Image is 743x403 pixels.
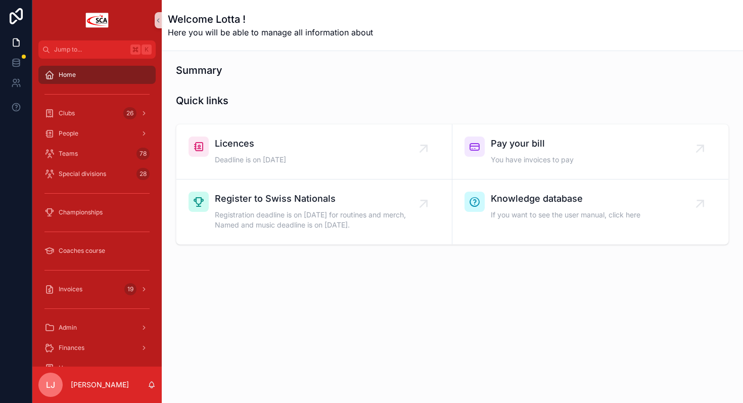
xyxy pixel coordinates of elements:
[46,379,55,391] span: LJ
[452,180,728,244] a: Knowledge databaseIf you want to see the user manual, click here
[215,192,424,206] span: Register to Swiss Nationals
[38,104,156,122] a: Clubs26
[38,124,156,143] a: People
[38,319,156,337] a: Admin
[59,170,106,178] span: Special divisions
[59,247,105,255] span: Coaches course
[176,180,452,244] a: Register to Swiss NationalsRegistration deadline is on [DATE] for routines and merch, Named and m...
[59,344,84,352] span: Finances
[59,208,103,216] span: Championships
[38,339,156,357] a: Finances
[491,137,574,151] span: Pay your bill
[215,137,286,151] span: Licences
[215,210,424,230] span: Registration deadline is on [DATE] for routines and merch, Named and music deadline is on [DATE].
[59,109,75,117] span: Clubs
[491,155,574,165] span: You have invoices to pay
[59,71,76,79] span: Home
[59,364,72,372] span: User
[176,94,228,108] h1: Quick links
[143,46,151,54] span: K
[85,12,109,28] img: App logo
[168,26,373,38] span: Here you will be able to manage all information about
[38,242,156,260] a: Coaches course
[59,285,82,293] span: Invoices
[59,324,77,332] span: Admin
[38,203,156,221] a: Championships
[38,145,156,163] a: Teams78
[176,63,222,77] h1: Summary
[59,129,78,138] span: People
[136,148,150,160] div: 78
[38,280,156,298] a: Invoices19
[38,66,156,84] a: Home
[123,107,136,119] div: 26
[491,192,640,206] span: Knowledge database
[38,40,156,59] button: Jump to...K
[124,283,136,295] div: 19
[38,165,156,183] a: Special divisions28
[491,210,640,220] span: If you want to see the user manual, click here
[59,150,78,158] span: Teams
[54,46,126,54] span: Jump to...
[38,359,156,377] a: User
[452,124,728,180] a: Pay your billYou have invoices to pay
[136,168,150,180] div: 28
[32,59,162,367] div: scrollable content
[168,12,373,26] h1: Welcome Lotta !
[71,380,129,390] p: [PERSON_NAME]
[215,155,286,165] span: Deadline is on [DATE]
[176,124,452,180] a: LicencesDeadline is on [DATE]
